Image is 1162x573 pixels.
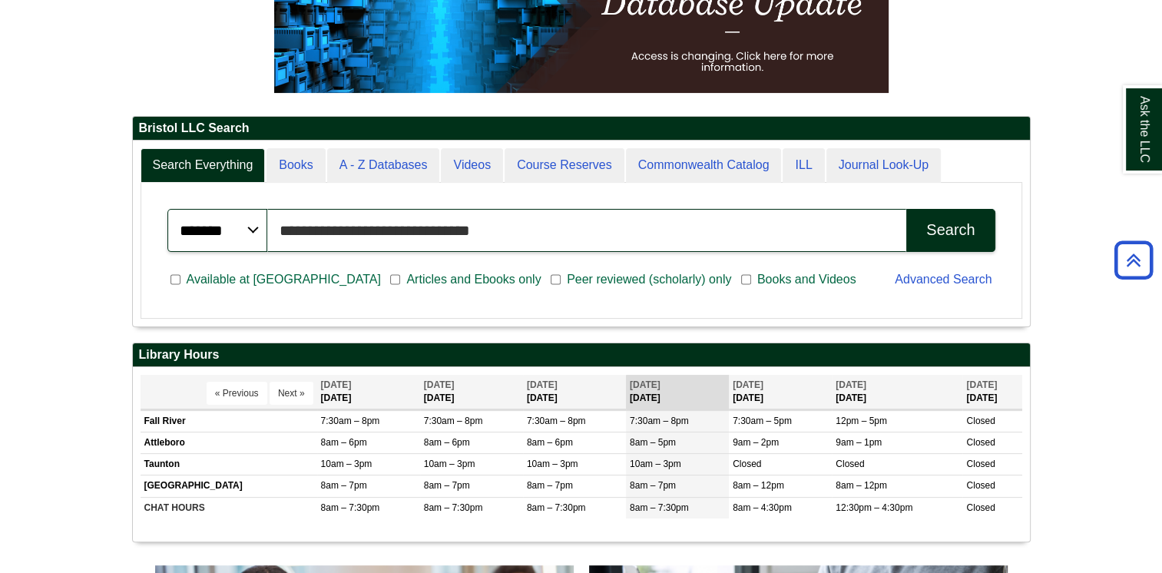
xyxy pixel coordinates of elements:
span: 7:30am – 8pm [527,416,586,426]
th: [DATE] [420,375,523,409]
span: 10am – 3pm [630,459,681,469]
td: Taunton [141,454,317,475]
span: 9am – 1pm [836,437,882,448]
th: [DATE] [626,375,729,409]
span: [DATE] [527,379,558,390]
span: Closed [836,459,864,469]
span: 7:30am – 8pm [630,416,689,426]
a: Commonwealth Catalog [626,148,782,183]
th: [DATE] [962,375,1021,409]
span: 8am – 7:30pm [527,502,586,513]
th: [DATE] [317,375,420,409]
span: Articles and Ebooks only [400,270,547,289]
span: 7:30am – 8pm [424,416,483,426]
span: 8am – 7pm [321,480,367,491]
span: 8am – 7pm [424,480,470,491]
span: [DATE] [630,379,660,390]
a: Advanced Search [895,273,992,286]
span: [DATE] [321,379,352,390]
a: Journal Look-Up [826,148,941,183]
a: Videos [441,148,503,183]
span: 10am – 3pm [321,459,372,469]
a: A - Z Databases [327,148,440,183]
button: Search [906,209,995,252]
span: 12pm – 5pm [836,416,887,426]
input: Articles and Ebooks only [390,273,400,286]
span: [DATE] [966,379,997,390]
a: Books [266,148,325,183]
span: 8am – 7:30pm [424,502,483,513]
span: Closed [733,459,761,469]
th: [DATE] [523,375,626,409]
span: [DATE] [424,379,455,390]
input: Peer reviewed (scholarly) only [551,273,561,286]
span: 7:30am – 8pm [321,416,380,426]
span: 8am – 12pm [733,480,784,491]
td: Fall River [141,410,317,432]
span: 8am – 7pm [527,480,573,491]
span: 10am – 3pm [424,459,475,469]
a: Back to Top [1109,250,1158,270]
span: 8am – 4:30pm [733,502,792,513]
button: Next » [270,382,313,405]
a: ILL [783,148,824,183]
span: 8am – 6pm [321,437,367,448]
h2: Library Hours [133,343,1030,367]
span: [DATE] [836,379,866,390]
td: [GEOGRAPHIC_DATA] [141,475,317,497]
h2: Bristol LLC Search [133,117,1030,141]
span: 8am – 5pm [630,437,676,448]
span: 8am – 6pm [527,437,573,448]
td: Attleboro [141,432,317,454]
div: Search [926,221,975,239]
span: Peer reviewed (scholarly) only [561,270,737,289]
th: [DATE] [832,375,962,409]
span: Closed [966,459,995,469]
span: 9am – 2pm [733,437,779,448]
span: Available at [GEOGRAPHIC_DATA] [180,270,387,289]
span: 8am – 7pm [630,480,676,491]
span: 8am – 12pm [836,480,887,491]
span: Closed [966,502,995,513]
span: Closed [966,480,995,491]
input: Books and Videos [741,273,751,286]
span: [DATE] [733,379,763,390]
th: [DATE] [729,375,832,409]
button: « Previous [207,382,267,405]
a: Course Reserves [505,148,624,183]
span: Closed [966,437,995,448]
span: 7:30am – 5pm [733,416,792,426]
span: 8am – 7:30pm [321,502,380,513]
span: 12:30pm – 4:30pm [836,502,912,513]
span: 10am – 3pm [527,459,578,469]
span: 8am – 6pm [424,437,470,448]
span: 8am – 7:30pm [630,502,689,513]
td: CHAT HOURS [141,497,317,518]
input: Available at [GEOGRAPHIC_DATA] [170,273,180,286]
span: Books and Videos [751,270,862,289]
a: Search Everything [141,148,266,183]
span: Closed [966,416,995,426]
